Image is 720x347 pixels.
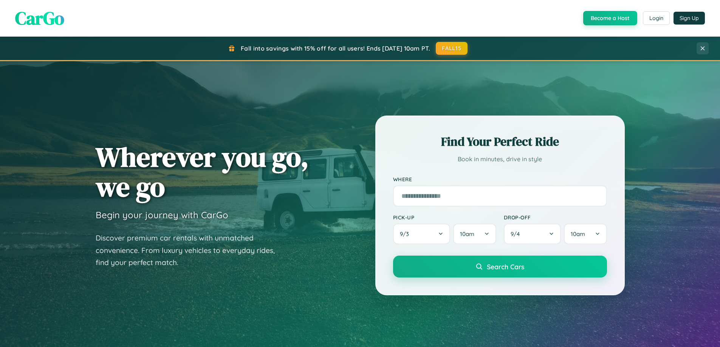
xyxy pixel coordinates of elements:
[504,214,607,221] label: Drop-off
[96,232,285,269] p: Discover premium car rentals with unmatched convenience. From luxury vehicles to everyday rides, ...
[241,45,430,52] span: Fall into savings with 15% off for all users! Ends [DATE] 10am PT.
[564,224,607,244] button: 10am
[583,11,637,25] button: Become a Host
[393,176,607,182] label: Where
[400,230,413,238] span: 9 / 3
[393,133,607,150] h2: Find Your Perfect Ride
[571,230,585,238] span: 10am
[674,12,705,25] button: Sign Up
[393,214,496,221] label: Pick-up
[453,224,496,244] button: 10am
[436,42,468,55] button: FALL15
[393,224,451,244] button: 9/3
[460,230,474,238] span: 10am
[487,262,524,271] span: Search Cars
[511,230,523,238] span: 9 / 4
[643,11,670,25] button: Login
[96,142,309,202] h1: Wherever you go, we go
[393,154,607,165] p: Book in minutes, drive in style
[504,224,561,244] button: 9/4
[393,256,607,278] button: Search Cars
[96,209,228,221] h3: Begin your journey with CarGo
[15,6,64,31] span: CarGo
